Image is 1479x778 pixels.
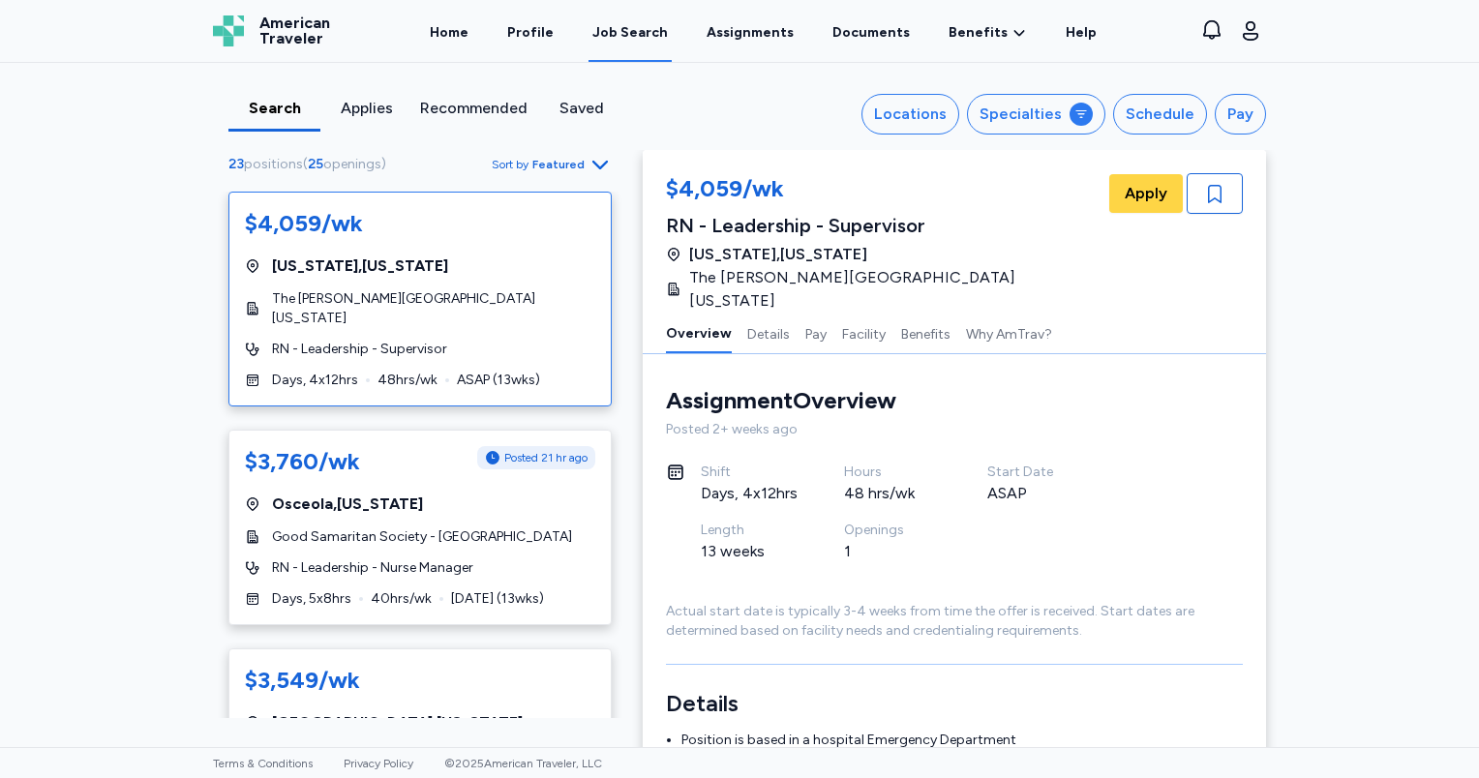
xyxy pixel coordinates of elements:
span: 25 [308,156,323,172]
span: RN - Leadership - Supervisor [272,340,447,359]
div: Applies [328,97,405,120]
div: Recommended [420,97,528,120]
button: Sort byFeatured [492,153,612,176]
span: RN - Leadership - Nurse Manager [272,558,473,578]
span: Days, 4x12hrs [272,371,358,390]
span: Osceola , [US_STATE] [272,493,423,516]
div: Shift [701,463,798,482]
button: Specialties [967,94,1105,135]
span: Apply [1125,182,1167,205]
a: Privacy Policy [344,757,413,770]
span: 48 hrs/wk [377,371,438,390]
span: [GEOGRAPHIC_DATA] , [US_STATE] [272,711,523,734]
li: Position is based in a hospital Emergency Department [681,731,1243,750]
div: ( ) [228,155,394,174]
div: Locations [874,103,947,126]
div: $3,549/wk [245,665,360,696]
button: Locations [861,94,959,135]
div: $4,059/wk [245,208,363,239]
div: Start Date [987,463,1084,482]
span: [US_STATE] , [US_STATE] [689,243,867,266]
span: Posted 21 hr ago [504,450,588,465]
div: $3,760/wk [245,446,360,477]
div: 1 [844,540,941,563]
div: RN - Leadership - Supervisor [666,212,1105,239]
div: Saved [543,97,619,120]
div: $4,059/wk [666,173,1105,208]
div: Schedule [1126,103,1194,126]
span: The [PERSON_NAME][GEOGRAPHIC_DATA][US_STATE] [689,266,1094,313]
div: 48 hrs/wk [844,482,941,505]
button: Why AmTrav? [966,313,1052,353]
div: Specialties [980,103,1062,126]
button: Details [747,313,790,353]
div: Job Search [592,23,668,43]
button: Overview [666,313,732,353]
h3: Details [666,688,1243,719]
span: [DATE] ( 13 wks) [451,589,544,609]
button: Schedule [1113,94,1207,135]
div: Pay [1227,103,1253,126]
span: ASAP ( 13 wks) [457,371,540,390]
div: Length [701,521,798,540]
span: Good Samaritan Society - [GEOGRAPHIC_DATA] [272,527,572,547]
div: Assignment Overview [666,385,896,416]
button: Benefits [901,313,951,353]
span: [US_STATE] , [US_STATE] [272,254,448,278]
div: ASAP [987,482,1084,505]
span: Days, 5x8hrs [272,589,351,609]
div: Hours [844,463,941,482]
span: The [PERSON_NAME][GEOGRAPHIC_DATA][US_STATE] [272,289,595,328]
div: Posted 2+ weeks ago [666,420,1243,439]
span: American Traveler [259,15,330,46]
div: Actual start date is typically 3-4 weeks from time the offer is received. Start dates are determi... [666,602,1243,641]
button: Apply [1109,174,1183,213]
a: Terms & Conditions [213,757,313,770]
button: Facility [842,313,886,353]
button: Pay [1215,94,1266,135]
div: Search [236,97,313,120]
span: openings [323,156,381,172]
span: 40 hrs/wk [371,589,432,609]
span: Sort by [492,157,528,172]
a: Job Search [589,2,672,62]
button: Pay [805,313,827,353]
span: positions [244,156,303,172]
div: 13 weeks [701,540,798,563]
div: Days, 4x12hrs [701,482,798,505]
a: Benefits [949,23,1027,43]
span: © 2025 American Traveler, LLC [444,757,602,770]
img: Logo [213,15,244,46]
div: Openings [844,521,941,540]
span: Benefits [949,23,1008,43]
span: Featured [532,157,585,172]
span: 23 [228,156,244,172]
